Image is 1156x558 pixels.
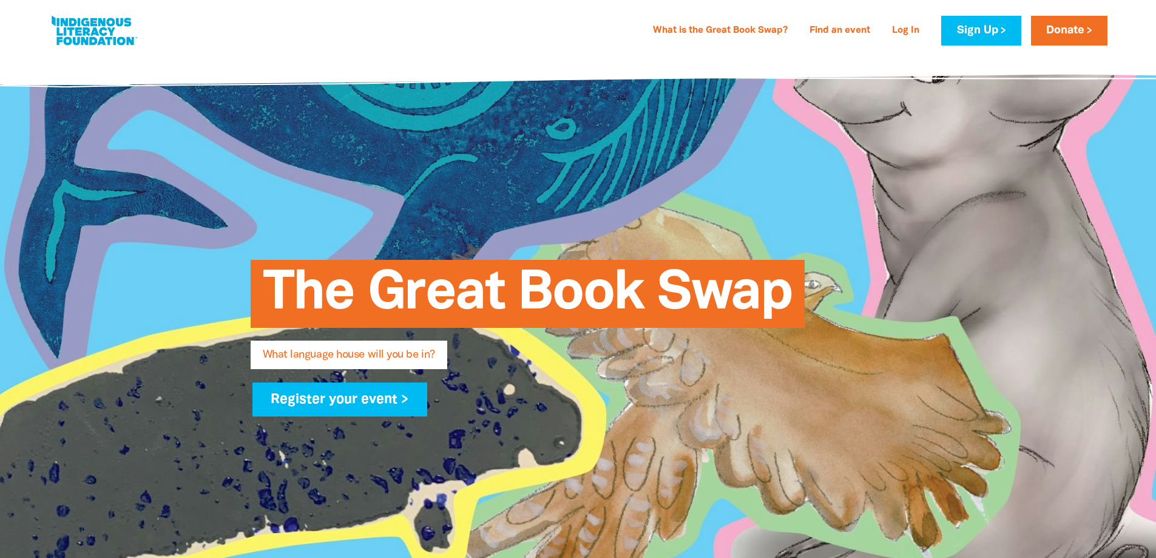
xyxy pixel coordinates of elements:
[263,269,793,328] span: The Great Book Swap
[263,350,435,369] span: What language house will you be in?
[941,16,1021,46] a: Sign Up
[646,21,795,41] a: What is the Great Book Swap?
[1031,16,1107,46] a: Donate
[885,21,927,41] a: Log In
[252,383,428,417] a: Register your event >
[802,21,877,41] a: Find an event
